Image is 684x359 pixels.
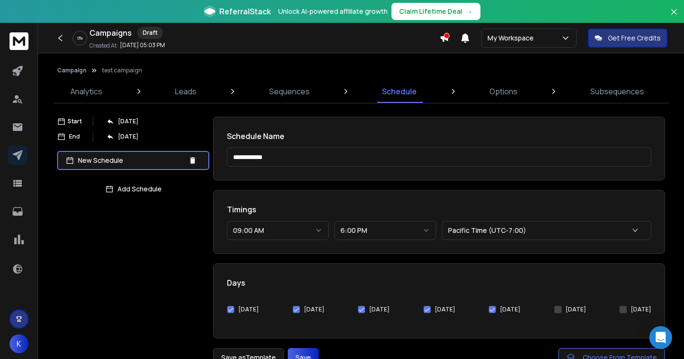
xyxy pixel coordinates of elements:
a: Analytics [65,80,108,103]
h1: Schedule Name [227,130,651,142]
h1: Campaigns [89,27,132,39]
h1: Days [227,277,651,289]
p: Start [68,118,82,125]
p: [DATE] 05:03 PM [120,41,165,49]
span: ReferralStack [219,6,271,17]
label: [DATE] [238,306,259,313]
p: Analytics [70,86,102,97]
label: [DATE] [631,306,651,313]
p: test campaign [102,67,142,74]
p: Get Free Credits [608,33,661,43]
div: Draft [137,27,163,39]
button: Close banner [668,6,680,29]
div: Open Intercom Messenger [649,326,672,349]
p: Created At: [89,42,118,50]
p: [DATE] [118,133,138,140]
label: [DATE] [304,306,324,313]
a: Sequences [264,80,315,103]
p: End [69,133,80,140]
p: [DATE] [118,118,138,125]
button: Campaign [57,67,87,74]
label: [DATE] [500,306,520,313]
a: Schedule [376,80,422,103]
label: [DATE] [566,306,586,313]
button: K [10,334,29,353]
button: 6:00 PM [334,221,436,240]
a: Leads [169,80,202,103]
p: Unlock AI-powered affiliate growth [278,7,388,16]
p: Schedule [382,86,417,97]
p: Options [489,86,518,97]
button: Add Schedule [57,179,209,199]
label: [DATE] [369,306,390,313]
p: My Workspace [488,33,537,43]
button: Get Free Credits [588,29,667,48]
span: → [466,7,473,16]
p: Leads [175,86,196,97]
p: 0 % [78,35,83,41]
a: Subsequences [585,80,650,103]
a: Options [484,80,523,103]
p: Subsequences [590,86,644,97]
label: [DATE] [435,306,455,313]
button: 09:00 AM [227,221,329,240]
p: New Schedule [78,156,185,165]
p: Pacific Time (UTC-7:00) [448,226,530,235]
h1: Timings [227,204,651,215]
p: Sequences [269,86,310,97]
button: Claim Lifetime Deal→ [391,3,480,20]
